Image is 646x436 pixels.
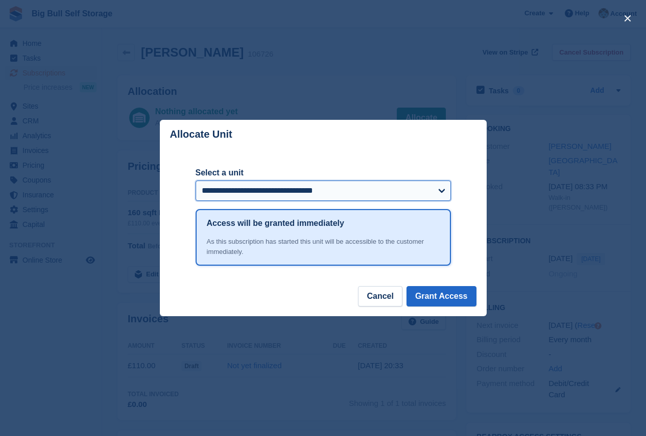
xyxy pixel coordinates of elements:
[406,286,476,306] button: Grant Access
[196,167,451,179] label: Select a unit
[619,10,636,27] button: close
[358,286,402,306] button: Cancel
[170,129,232,140] p: Allocate Unit
[207,217,344,229] h1: Access will be granted immediately
[207,237,440,257] div: As this subscription has started this unit will be accessible to the customer immediately.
